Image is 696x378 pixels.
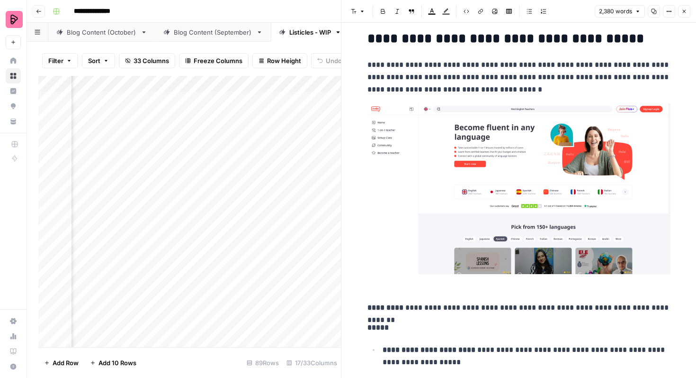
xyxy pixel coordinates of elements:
[599,7,632,16] span: 2,380 words
[6,8,21,31] button: Workspace: Preply
[67,28,137,37] div: Blog Content (October)
[48,56,63,65] span: Filter
[119,53,175,68] button: 33 Columns
[289,28,331,37] div: Listicles - WIP
[311,53,348,68] button: Undo
[6,83,21,99] a: Insights
[6,329,21,344] a: Usage
[283,355,341,370] div: 17/33 Columns
[6,344,21,359] a: Learning Hub
[155,23,271,42] a: Blog Content (September)
[6,359,21,374] button: Help + Support
[82,53,115,68] button: Sort
[42,53,78,68] button: Filter
[84,355,142,370] button: Add 10 Rows
[194,56,242,65] span: Freeze Columns
[134,56,169,65] span: 33 Columns
[595,5,645,18] button: 2,380 words
[252,53,307,68] button: Row Height
[179,53,249,68] button: Freeze Columns
[271,23,349,42] a: Listicles - WIP
[6,11,23,28] img: Preply Logo
[6,99,21,114] a: Opportunities
[6,114,21,129] a: Your Data
[6,53,21,68] a: Home
[53,358,79,368] span: Add Row
[174,28,252,37] div: Blog Content (September)
[6,68,21,83] a: Browse
[243,355,283,370] div: 89 Rows
[88,56,100,65] span: Sort
[38,355,84,370] button: Add Row
[6,313,21,329] a: Settings
[267,56,301,65] span: Row Height
[98,358,136,368] span: Add 10 Rows
[48,23,155,42] a: Blog Content (October)
[326,56,342,65] span: Undo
